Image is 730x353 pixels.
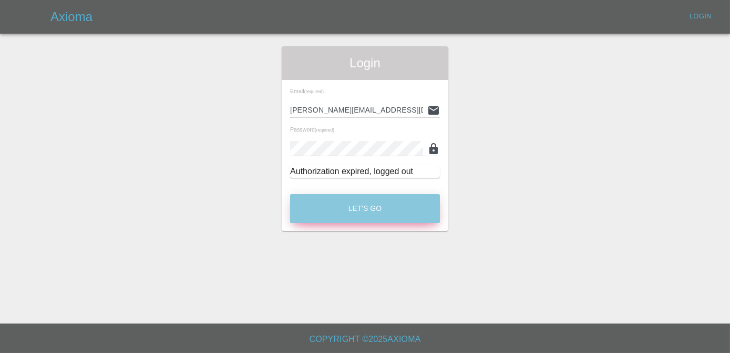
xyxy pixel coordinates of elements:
[290,88,324,94] span: Email
[8,332,722,347] h6: Copyright © 2025 Axioma
[290,165,440,178] div: Authorization expired, logged out
[50,8,92,25] h5: Axioma
[684,8,717,25] a: Login
[290,194,440,223] button: Let's Go
[304,89,324,94] small: (required)
[290,55,440,72] span: Login
[315,128,334,133] small: (required)
[290,126,334,133] span: Password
